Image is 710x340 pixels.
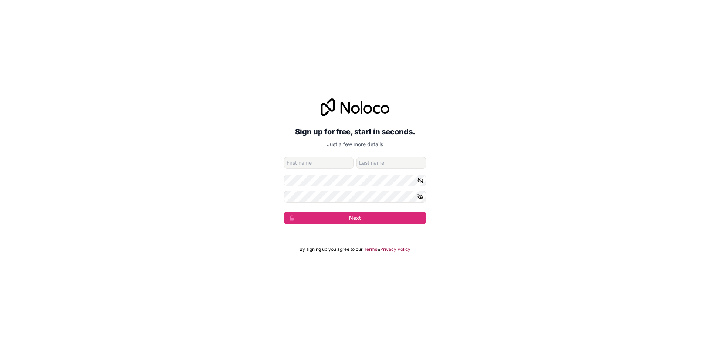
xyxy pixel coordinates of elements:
[562,285,710,336] iframe: Intercom notifications message
[284,157,354,169] input: given-name
[356,157,426,169] input: family-name
[377,246,380,252] span: &
[284,125,426,138] h2: Sign up for free, start in seconds.
[364,246,377,252] a: Terms
[284,175,426,186] input: Password
[284,141,426,148] p: Just a few more details
[380,246,410,252] a: Privacy Policy
[284,191,426,203] input: Confirm password
[300,246,363,252] span: By signing up you agree to our
[284,212,426,224] button: Next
